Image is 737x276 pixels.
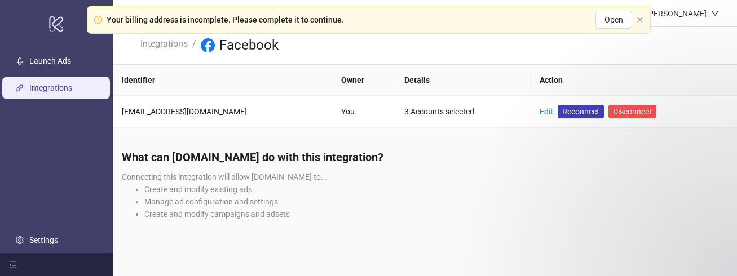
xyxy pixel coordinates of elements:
li: Create and modify existing ads [144,183,728,195]
span: Connecting this integration will allow [DOMAIN_NAME] to... [122,172,328,181]
div: [EMAIL_ADDRESS][DOMAIN_NAME] [122,105,323,118]
span: Disconnect [613,107,652,116]
th: Details [395,65,530,96]
span: close [637,16,643,23]
span: down [711,10,719,17]
button: Open [595,11,632,29]
th: Identifier [113,65,332,96]
h4: What can [DOMAIN_NAME] do with this integration? [122,149,728,165]
a: Edit [540,107,553,116]
div: You [341,105,386,118]
button: close [637,16,643,24]
th: Owner [332,65,395,96]
span: menu-fold [9,261,17,269]
div: [PERSON_NAME] [642,7,711,20]
a: Launch Ads [29,56,71,65]
span: Open [604,15,623,24]
a: Settings [29,235,58,244]
li: Manage ad configuration and settings [144,195,728,208]
div: 3 Accounts selected [404,105,521,118]
th: Action [531,65,737,96]
h3: Facebook [219,37,279,55]
div: Your billing address is incomplete. Please complete it to continue. [107,14,344,26]
a: Integrations [29,83,72,92]
a: Integrations [138,37,190,49]
li: Create and modify campaigns and adsets [144,208,728,220]
a: Reconnect [558,105,604,118]
li: / [192,37,196,55]
button: Disconnect [608,105,656,118]
span: Reconnect [562,105,599,118]
span: exclamation-circle [94,16,102,24]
